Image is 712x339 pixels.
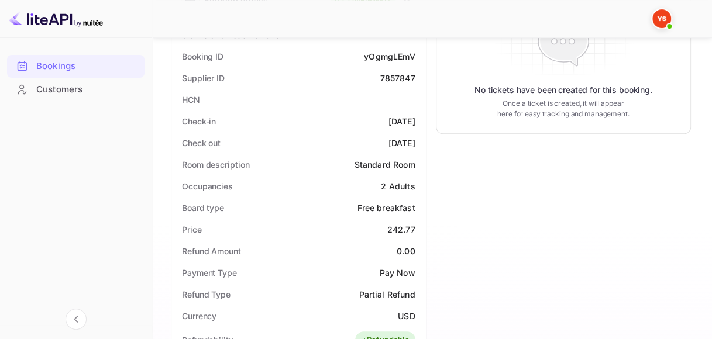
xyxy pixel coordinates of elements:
a: Bookings [7,55,145,77]
div: Refund Amount [182,245,241,257]
div: 0.00 [397,245,415,257]
button: Collapse navigation [66,309,87,330]
p: No tickets have been created for this booking. [474,84,652,96]
div: Currency [182,310,216,322]
div: [DATE] [388,115,415,127]
div: Booking ID [182,50,223,63]
div: Room description [182,158,249,171]
div: yOgmgLEmV [364,50,415,63]
img: Yandex Support [652,9,671,28]
div: Pay Now [379,267,415,279]
div: [DATE] [388,137,415,149]
div: HCN [182,94,200,106]
div: Refund Type [182,288,231,300]
div: USD [398,310,415,322]
div: Occupancies [182,180,233,192]
div: Customers [7,78,145,101]
div: Bookings [36,60,139,73]
div: Partial Refund [359,288,415,300]
div: Standard Room [355,158,415,171]
div: 242.77 [387,223,415,236]
div: Payment Type [182,267,237,279]
div: Supplier ID [182,72,225,84]
div: Board type [182,202,224,214]
img: LiteAPI logo [9,9,103,28]
div: Customers [36,83,139,96]
div: Free breakfast [357,202,415,214]
div: 7857847 [380,72,415,84]
div: 2 Adults [381,180,415,192]
div: Price [182,223,202,236]
p: Once a ticket is created, it will appear here for easy tracking and management. [496,98,631,119]
a: Customers [7,78,145,100]
div: Bookings [7,55,145,78]
div: Check out [182,137,221,149]
div: Check-in [182,115,216,127]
